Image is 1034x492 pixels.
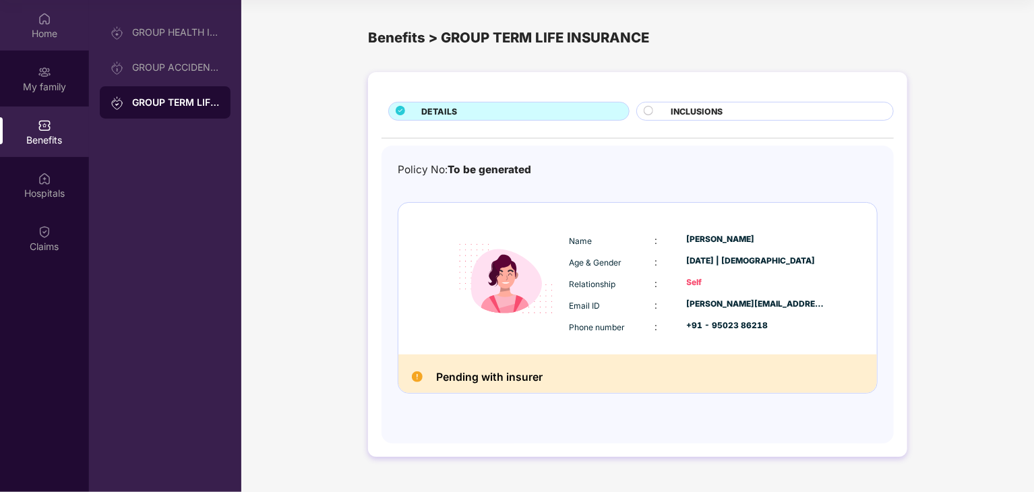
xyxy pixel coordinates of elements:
span: Age & Gender [569,257,621,268]
div: [PERSON_NAME][EMAIL_ADDRESS][DOMAIN_NAME] [687,298,826,311]
img: svg+xml;base64,PHN2ZyBpZD0iQ2xhaW0iIHhtbG5zPSJodHRwOi8vd3d3LnczLm9yZy8yMDAwL3N2ZyIgd2lkdGg9IjIwIi... [38,225,51,239]
div: [DATE] | [DEMOGRAPHIC_DATA] [687,255,826,268]
div: GROUP TERM LIFE INSURANCE [132,96,220,109]
div: GROUP HEALTH INSURANCE [132,27,220,38]
div: Policy No: [398,162,531,178]
div: Self [687,276,826,289]
span: INCLUSIONS [671,105,723,118]
img: svg+xml;base64,PHN2ZyBpZD0iSG9tZSIgeG1sbnM9Imh0dHA6Ly93d3cudzMub3JnLzIwMDAvc3ZnIiB3aWR0aD0iMjAiIG... [38,12,51,26]
span: Relationship [569,279,615,289]
span: : [655,235,657,246]
span: : [655,299,657,311]
img: svg+xml;base64,PHN2ZyB3aWR0aD0iMjAiIGhlaWdodD0iMjAiIHZpZXdCb3g9IjAgMCAyMCAyMCIgZmlsbD0ibm9uZSIgeG... [38,65,51,79]
span: To be generated [448,163,531,176]
span: Name [569,236,592,246]
img: Pending [412,371,423,382]
span: Phone number [569,322,625,332]
h2: Pending with insurer [436,368,543,386]
span: : [655,278,657,289]
div: Benefits > GROUP TERM LIFE INSURANCE [368,27,907,49]
div: +91 - 95023 86218 [687,319,826,332]
span: : [655,256,657,268]
span: Email ID [569,301,600,311]
div: GROUP ACCIDENTAL INSURANCE [132,62,220,73]
div: [PERSON_NAME] [687,233,826,246]
img: svg+xml;base64,PHN2ZyBpZD0iQmVuZWZpdHMiIHhtbG5zPSJodHRwOi8vd3d3LnczLm9yZy8yMDAwL3N2ZyIgd2lkdGg9Ij... [38,119,51,132]
img: svg+xml;base64,PHN2ZyB3aWR0aD0iMjAiIGhlaWdodD0iMjAiIHZpZXdCb3g9IjAgMCAyMCAyMCIgZmlsbD0ibm9uZSIgeG... [111,61,124,75]
img: svg+xml;base64,PHN2ZyB3aWR0aD0iMjAiIGhlaWdodD0iMjAiIHZpZXdCb3g9IjAgMCAyMCAyMCIgZmlsbD0ibm9uZSIgeG... [111,26,124,40]
img: icon [446,219,566,338]
img: svg+xml;base64,PHN2ZyBpZD0iSG9zcGl0YWxzIiB4bWxucz0iaHR0cDovL3d3dy53My5vcmcvMjAwMC9zdmciIHdpZHRoPS... [38,172,51,185]
span: DETAILS [421,105,457,118]
span: : [655,321,657,332]
img: svg+xml;base64,PHN2ZyB3aWR0aD0iMjAiIGhlaWdodD0iMjAiIHZpZXdCb3g9IjAgMCAyMCAyMCIgZmlsbD0ibm9uZSIgeG... [111,96,124,110]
